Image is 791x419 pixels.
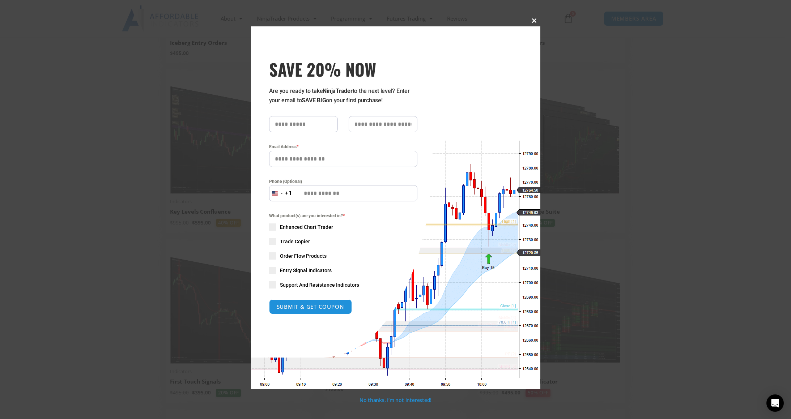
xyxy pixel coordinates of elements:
span: Entry Signal Indicators [280,267,332,274]
span: Trade Copier [280,238,310,245]
label: Email Address [269,143,417,150]
strong: SAVE BIG [302,97,326,104]
label: Enhanced Chart Trader [269,223,417,231]
span: Order Flow Products [280,252,327,260]
div: Open Intercom Messenger [766,394,784,412]
label: Phone (Optional) [269,178,417,185]
strong: NinjaTrader [323,87,352,94]
span: What product(s) are you interested in? [269,212,417,219]
a: No thanks, I’m not interested! [360,397,431,403]
button: SUBMIT & GET COUPON [269,299,352,314]
label: Entry Signal Indicators [269,267,417,274]
label: Trade Copier [269,238,417,245]
span: Enhanced Chart Trader [280,223,333,231]
span: Support And Resistance Indicators [280,281,359,288]
label: Support And Resistance Indicators [269,281,417,288]
label: Order Flow Products [269,252,417,260]
div: +1 [285,189,292,198]
button: Selected country [269,185,292,201]
h3: SAVE 20% NOW [269,59,417,79]
p: Are you ready to take to the next level? Enter your email to on your first purchase! [269,86,417,105]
